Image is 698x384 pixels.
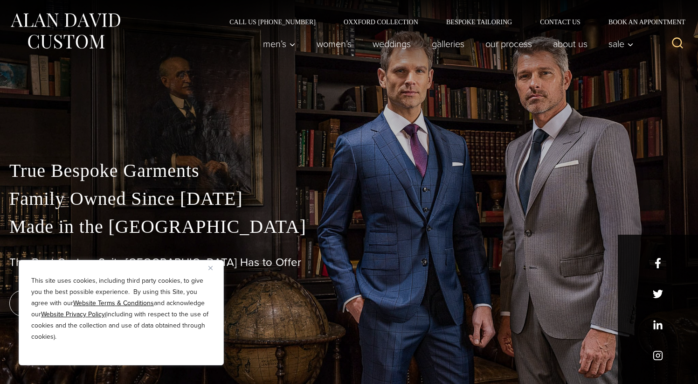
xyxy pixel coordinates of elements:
nav: Primary Navigation [253,35,639,53]
img: Alan David Custom [9,10,121,52]
a: Website Privacy Policy [41,309,105,319]
h1: The Best Custom Suits [GEOGRAPHIC_DATA] Has to Offer [9,256,689,269]
nav: Secondary Navigation [215,19,689,25]
a: About Us [543,35,598,53]
a: weddings [362,35,422,53]
p: True Bespoke Garments Family Owned Since [DATE] Made in the [GEOGRAPHIC_DATA] [9,157,689,241]
a: Our Process [475,35,543,53]
span: Sale [608,39,634,49]
p: This site uses cookies, including third party cookies, to give you the best possible experience. ... [31,275,211,342]
a: Women’s [306,35,362,53]
a: Book an Appointment [594,19,689,25]
a: Bespoke Tailoring [432,19,526,25]
a: Contact Us [526,19,594,25]
span: Men’s [263,39,296,49]
a: Oxxford Collection [330,19,432,25]
a: Website Terms & Conditions [73,298,154,308]
button: View Search Form [666,33,689,55]
a: Call Us [PHONE_NUMBER] [215,19,330,25]
a: Galleries [422,35,475,53]
img: Close [208,266,213,270]
a: book an appointment [9,290,140,316]
button: Close [208,262,220,273]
